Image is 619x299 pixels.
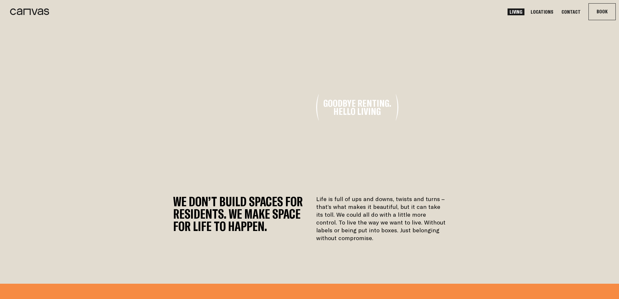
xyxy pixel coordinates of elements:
a: Contact [560,8,583,15]
a: Locations [529,8,555,15]
h2: We don’t build spaces for residents. We make space for life to happen. [173,195,303,242]
button: Book [589,4,615,20]
p: Life is full of ups and downs, twists and turns – that’s what makes it beautiful, but it can take... [316,195,446,242]
a: Living [508,8,524,15]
